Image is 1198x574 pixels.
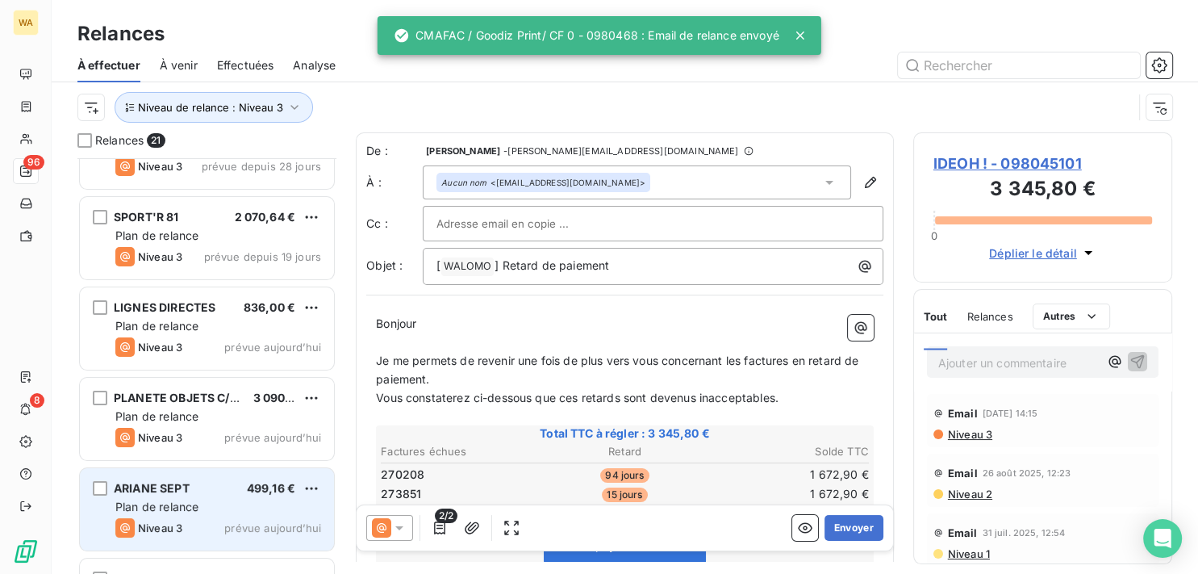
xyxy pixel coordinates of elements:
[293,57,336,73] span: Analyse
[138,522,182,534] span: Niveau 3
[435,509,457,523] span: 2/2
[115,409,198,423] span: Plan de relance
[366,174,423,191] label: À :
[948,407,978,420] span: Email
[441,258,494,276] span: WALOMO
[376,316,416,330] span: Bonjour
[381,467,424,483] span: 270208
[436,212,610,236] input: Adresse email en copie ...
[115,92,313,123] button: Niveau de relance : Niveau 3
[244,300,295,314] span: 836,00 €
[204,250,321,263] span: prévue depuis 19 jours
[23,155,44,170] span: 96
[95,132,144,149] span: Relances
[378,425,871,442] span: Total TTC à régler : 3 345,80 €
[114,481,190,495] span: ARIANE SEPT
[115,500,198,513] span: Plan de relance
[983,528,1066,538] span: 31 juil. 2025, 12:54
[13,10,39,36] div: WA
[426,146,500,156] span: [PERSON_NAME]
[1033,304,1111,329] button: Autres
[114,300,215,314] span: LIGNES DIRECTES
[544,443,706,460] th: Retard
[138,101,283,114] span: Niveau de relance : Niveau 3
[898,52,1140,78] input: Rechercher
[224,431,321,444] span: prévue aujourd’hui
[933,153,1152,174] span: IDEOH ! - 098045101
[224,522,321,534] span: prévue aujourd’hui
[366,216,423,232] label: Cc :
[946,488,992,501] span: Niveau 2
[557,538,693,552] span: Voir et payer les factures
[380,443,542,460] th: Factures échues
[202,160,321,173] span: prévue depuis 28 jours
[983,409,1038,418] span: [DATE] 14:15
[495,258,609,272] span: ] Retard de paiement
[381,486,421,502] span: 273851
[393,21,778,50] div: CMAFAC / Goodiz Print/ CF 0 - 0980468 : Email de relance envoyé
[708,443,870,460] th: Solde TTC
[600,468,649,483] span: 94 jours
[138,431,182,444] span: Niveau 3
[948,467,978,480] span: Email
[946,547,990,560] span: Niveau 1
[948,526,978,539] span: Email
[1143,519,1182,558] div: Open Intercom Messenger
[160,57,198,73] span: À venir
[224,341,321,354] span: prévue aujourd’hui
[824,515,883,541] button: Envoyer
[441,177,645,188] div: <[EMAIL_ADDRESS][DOMAIN_NAME]>
[984,244,1101,262] button: Déplier le détail
[924,310,948,323] span: Tout
[966,310,1012,323] span: Relances
[933,174,1152,207] h3: 3 345,80 €
[503,146,738,156] span: - [PERSON_NAME][EMAIL_ADDRESS][DOMAIN_NAME]
[602,488,647,502] span: 15 jours
[114,210,179,224] span: SPORT'R 81
[138,160,182,173] span: Niveau 3
[77,158,336,574] div: grid
[30,393,44,408] span: 8
[946,428,992,441] span: Niveau 3
[114,391,298,404] span: PLANETE OBJETS C/O ALTICASA
[366,258,403,272] span: Objet :
[138,250,182,263] span: Niveau 3
[441,177,486,188] em: Aucun nom
[708,466,870,484] td: 1 672,90 €
[235,210,296,224] span: 2 070,64 €
[115,319,198,333] span: Plan de relance
[931,229,937,242] span: 0
[253,391,315,404] span: 3 090,55 €
[708,485,870,503] td: 1 672,90 €
[376,354,862,386] span: Je me permets de revenir une fois de plus vers vous concernant les factures en retard de paiement.
[13,538,39,564] img: Logo LeanPay
[115,228,198,242] span: Plan de relance
[247,481,295,495] span: 499,16 €
[376,391,778,404] span: Vous constaterez ci-dessous que ces retards sont devenus inacceptables.
[77,19,165,48] h3: Relances
[983,468,1071,478] span: 26 août 2025, 12:23
[147,133,165,148] span: 21
[436,258,440,272] span: [
[138,341,182,354] span: Niveau 3
[77,57,140,73] span: À effectuer
[366,143,423,159] span: De :
[989,245,1077,262] span: Déplier le détail
[217,57,274,73] span: Effectuées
